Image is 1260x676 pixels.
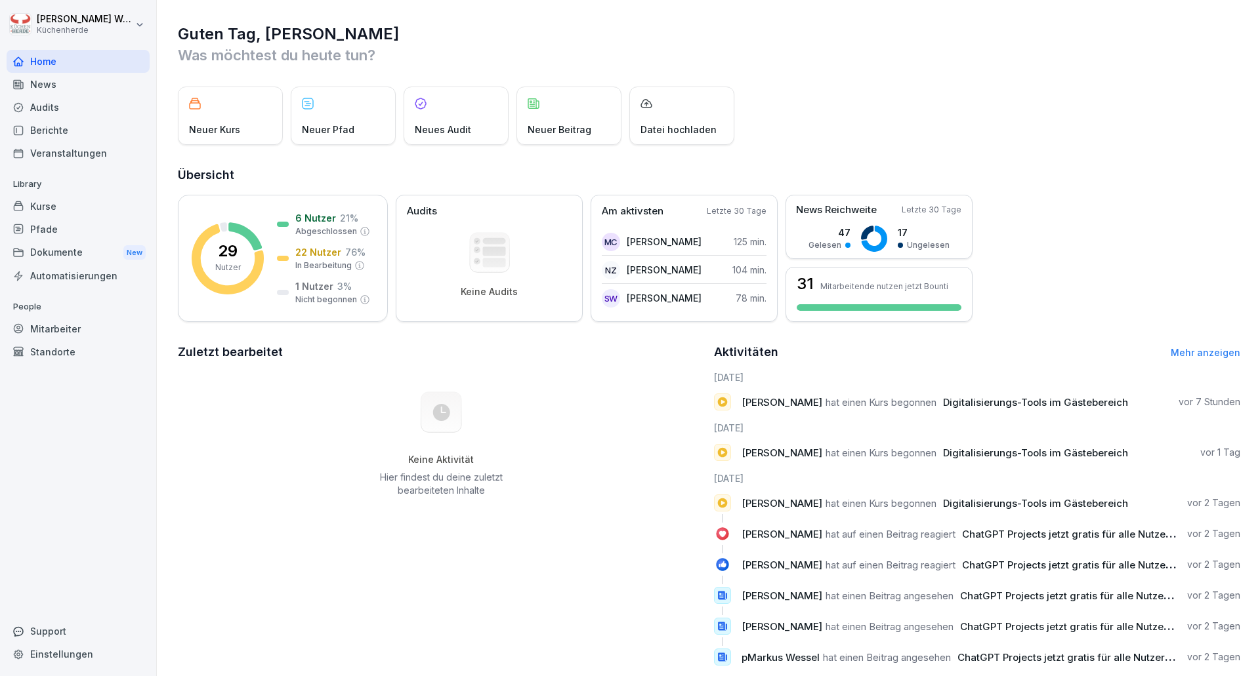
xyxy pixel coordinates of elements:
[7,142,150,165] a: Veranstaltungen
[808,226,850,239] p: 47
[407,204,437,219] p: Audits
[1187,527,1240,540] p: vor 2 Tagen
[7,174,150,195] p: Library
[178,166,1240,184] h2: Übersicht
[337,279,352,293] p: 3 %
[295,294,357,306] p: Nicht begonnen
[1179,395,1240,408] p: vor 7 Stunden
[796,203,877,218] p: News Reichweite
[375,471,507,497] p: Hier findest du deine zuletzt bearbeiteten Inhalte
[528,123,591,136] p: Neuer Beitrag
[295,226,357,237] p: Abgeschlossen
[826,620,954,633] span: hat einen Beitrag angesehen
[178,343,705,361] h2: Zuletzt bearbeitet
[907,239,950,251] p: Ungelesen
[602,204,663,219] p: Am aktivsten
[7,50,150,73] a: Home
[707,205,766,217] p: Letzte 30 Tage
[37,26,133,35] p: Küchenherde
[943,497,1128,509] span: Digitalisierungs-Tools im Gästebereich
[218,243,238,259] p: 29
[7,73,150,96] a: News
[742,559,822,571] span: [PERSON_NAME]
[826,589,954,602] span: hat einen Beitrag angesehen
[826,447,936,459] span: hat einen Kurs begonnen
[295,245,341,259] p: 22 Nutzer
[742,497,822,509] span: [PERSON_NAME]
[7,317,150,340] a: Mitarbeiter
[1187,620,1240,633] p: vor 2 Tagen
[943,396,1128,408] span: Digitalisierungs-Tools im Gästebereich
[826,396,936,408] span: hat einen Kurs begonnen
[7,296,150,317] p: People
[640,123,717,136] p: Datei hochladen
[302,123,354,136] p: Neuer Pfad
[742,396,822,408] span: [PERSON_NAME]
[295,260,352,271] p: In Bearbeitung
[627,291,702,305] p: [PERSON_NAME]
[37,14,133,25] p: [PERSON_NAME] Wessel
[1187,589,1240,602] p: vor 2 Tagen
[7,264,150,287] a: Automatisierungen
[461,286,518,298] p: Keine Audits
[736,291,766,305] p: 78 min.
[215,262,241,273] p: Nutzer
[178,24,1240,45] h1: Guten Tag, [PERSON_NAME]
[627,263,702,277] p: [PERSON_NAME]
[1187,558,1240,571] p: vor 2 Tagen
[1171,347,1240,358] a: Mehr anzeigen
[602,289,620,308] div: SW
[375,454,507,466] h5: Keine Aktivität
[734,235,766,249] p: 125 min.
[340,211,358,225] p: 21 %
[7,643,150,666] a: Einstellungen
[7,241,150,265] a: DokumenteNew
[732,263,766,277] p: 104 min.
[7,195,150,218] a: Kurse
[898,226,950,239] p: 17
[1187,650,1240,664] p: vor 2 Tagen
[826,528,955,540] span: hat auf einen Beitrag reagiert
[742,528,822,540] span: [PERSON_NAME]
[902,204,961,216] p: Letzte 30 Tage
[742,651,820,664] span: pMarkus Wessel
[1187,496,1240,509] p: vor 2 Tagen
[714,421,1241,435] h6: [DATE]
[7,218,150,241] a: Pfade
[714,370,1241,384] h6: [DATE]
[808,239,841,251] p: Gelesen
[345,245,366,259] p: 76 %
[602,261,620,279] div: NZ
[295,279,333,293] p: 1 Nutzer
[178,45,1240,66] p: Was möchtest du heute tun?
[7,241,150,265] div: Dokumente
[1200,446,1240,459] p: vor 1 Tag
[602,233,620,251] div: MC
[943,447,1128,459] span: Digitalisierungs-Tools im Gästebereich
[826,559,955,571] span: hat auf einen Beitrag reagiert
[820,281,948,291] p: Mitarbeitende nutzen jetzt Bounti
[189,123,240,136] p: Neuer Kurs
[826,497,936,509] span: hat einen Kurs begonnen
[7,620,150,643] div: Support
[797,276,814,292] h3: 31
[742,447,822,459] span: [PERSON_NAME]
[714,471,1241,485] h6: [DATE]
[823,651,951,664] span: hat einen Beitrag angesehen
[415,123,471,136] p: Neues Audit
[123,245,146,260] div: New
[7,340,150,363] a: Standorte
[7,96,150,119] a: Audits
[7,119,150,142] a: Berichte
